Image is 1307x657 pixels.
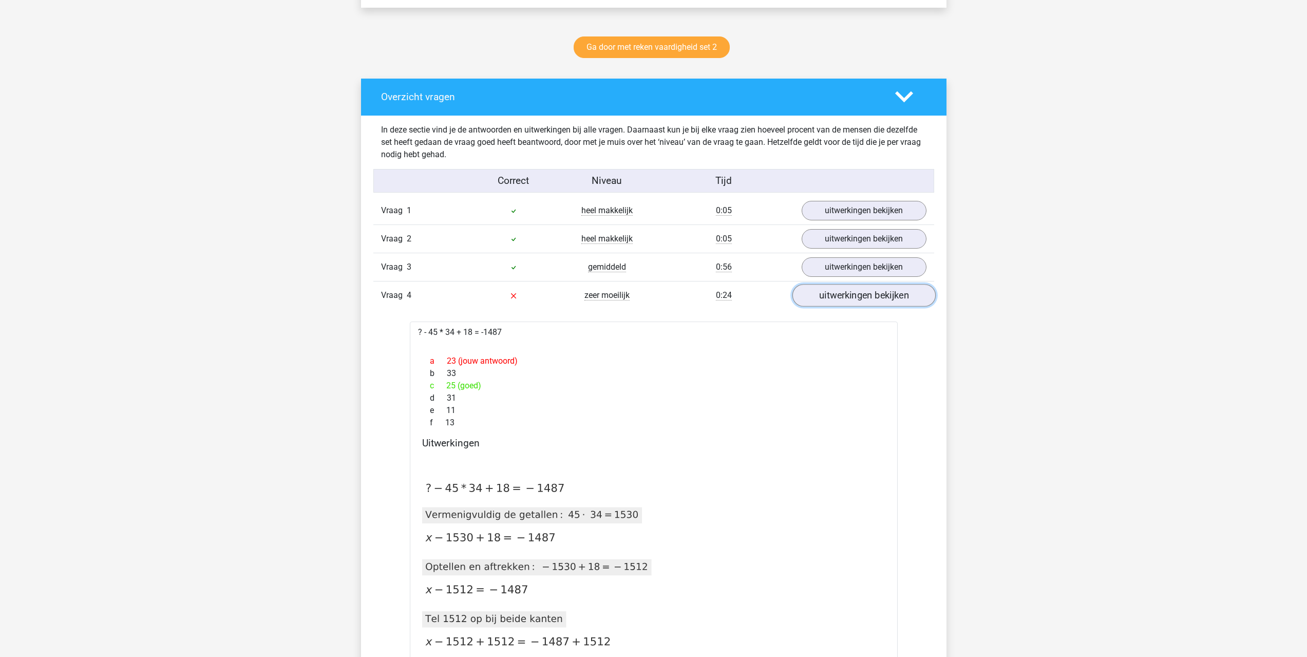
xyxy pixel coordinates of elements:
span: 0:05 [716,205,732,216]
h4: Overzicht vragen [381,91,880,103]
h4: Uitwerkingen [422,437,885,449]
span: Vraag [381,261,407,273]
span: d [430,392,447,404]
div: 23 (jouw antwoord) [422,355,885,367]
span: a [430,355,447,367]
a: Ga door met reken vaardigheid set 2 [574,36,730,58]
span: 2 [407,234,411,243]
span: 0:05 [716,234,732,244]
span: f [430,417,445,429]
div: Tijd [653,174,793,189]
span: 1 [407,205,411,215]
div: Correct [467,174,560,189]
span: b [430,367,447,380]
span: Vraag [381,289,407,302]
span: 0:56 [716,262,732,272]
span: heel makkelijk [581,205,633,216]
span: 3 [407,262,411,272]
div: 33 [422,367,885,380]
span: heel makkelijk [581,234,633,244]
div: 31 [422,392,885,404]
span: e [430,404,446,417]
span: c [430,380,446,392]
span: zeer moeilijk [584,290,630,301]
a: uitwerkingen bekijken [802,257,926,277]
span: Vraag [381,204,407,217]
span: 4 [407,290,411,300]
div: 25 (goed) [422,380,885,392]
div: Niveau [560,174,654,189]
a: uitwerkingen bekijken [792,285,935,307]
div: 13 [422,417,885,429]
span: 0:24 [716,290,732,301]
span: Vraag [381,233,407,245]
a: uitwerkingen bekijken [802,201,926,220]
a: uitwerkingen bekijken [802,229,926,249]
div: 11 [422,404,885,417]
span: gemiddeld [588,262,626,272]
div: In deze sectie vind je de antwoorden en uitwerkingen bij alle vragen. Daarnaast kun je bij elke v... [373,124,934,161]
